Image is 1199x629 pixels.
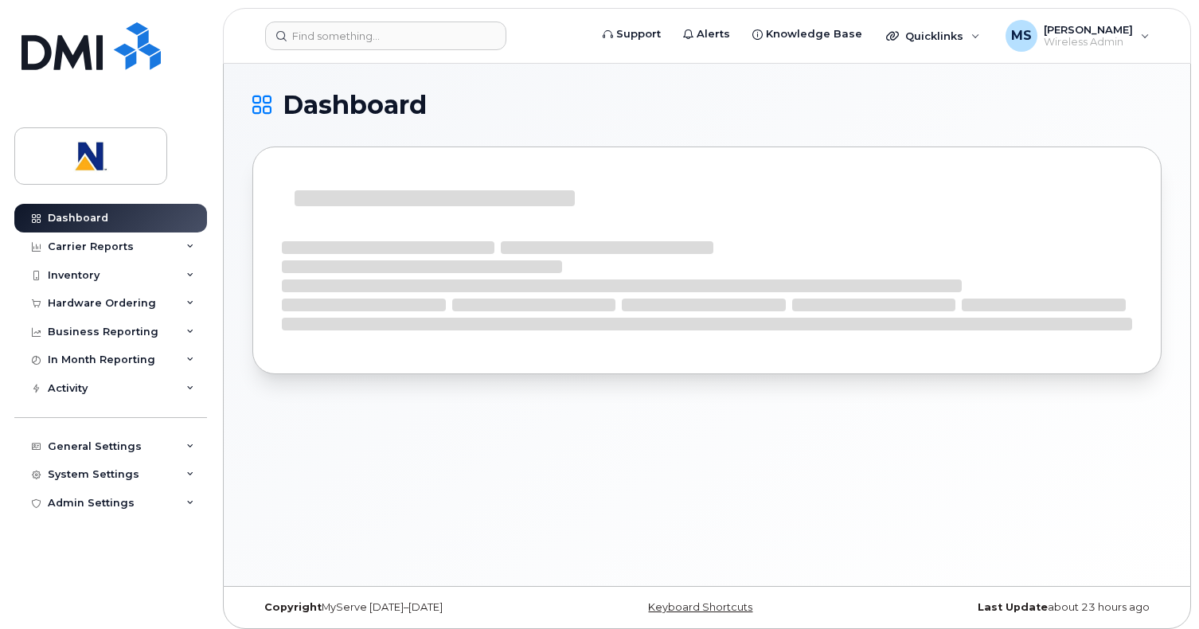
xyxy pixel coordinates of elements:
span: Dashboard [283,93,427,117]
strong: Copyright [264,601,322,613]
div: about 23 hours ago [858,601,1162,614]
a: Keyboard Shortcuts [648,601,752,613]
div: MyServe [DATE]–[DATE] [252,601,556,614]
strong: Last Update [978,601,1048,613]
